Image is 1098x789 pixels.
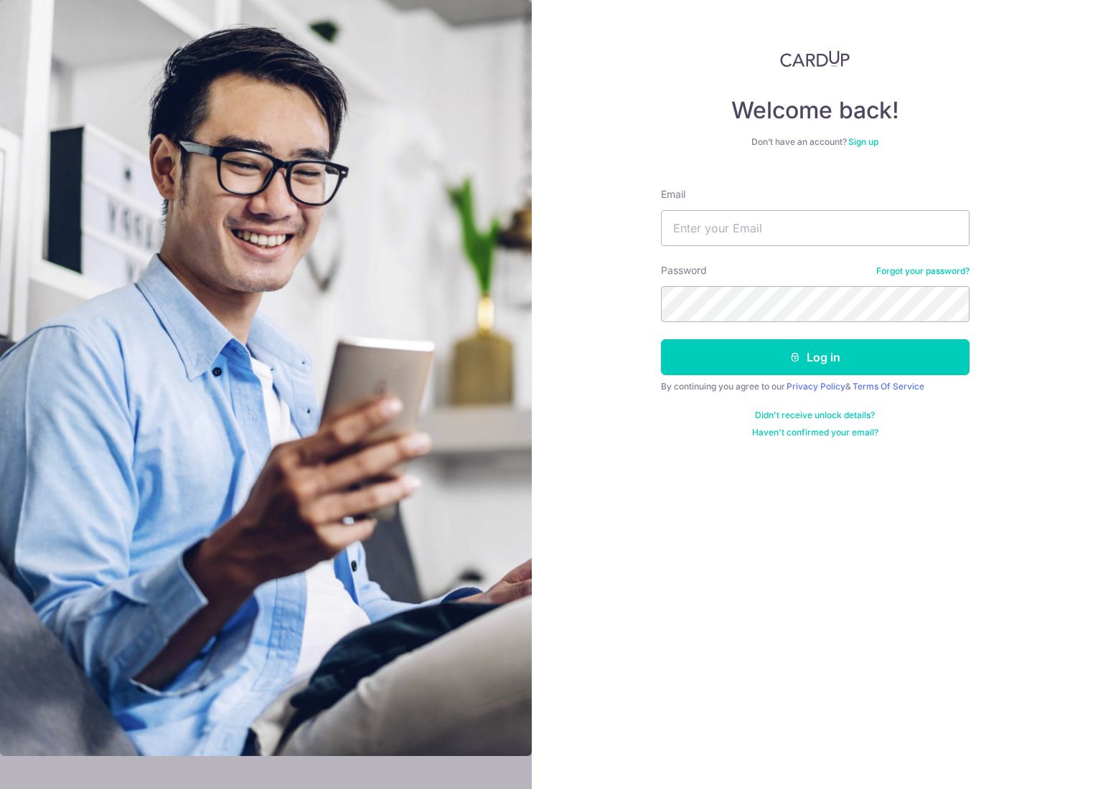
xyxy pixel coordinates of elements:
button: Log in [661,339,970,375]
h4: Welcome back! [661,96,970,125]
input: Enter your Email [661,210,970,246]
a: Privacy Policy [787,381,845,392]
a: Forgot your password? [876,265,970,277]
label: Password [661,263,707,278]
a: Haven't confirmed your email? [752,427,878,438]
div: By continuing you agree to our & [661,381,970,392]
img: CardUp Logo [780,50,850,67]
div: Don’t have an account? [661,136,970,148]
a: Terms Of Service [853,381,924,392]
a: Didn't receive unlock details? [755,410,875,421]
a: Sign up [848,136,878,147]
label: Email [661,187,685,202]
